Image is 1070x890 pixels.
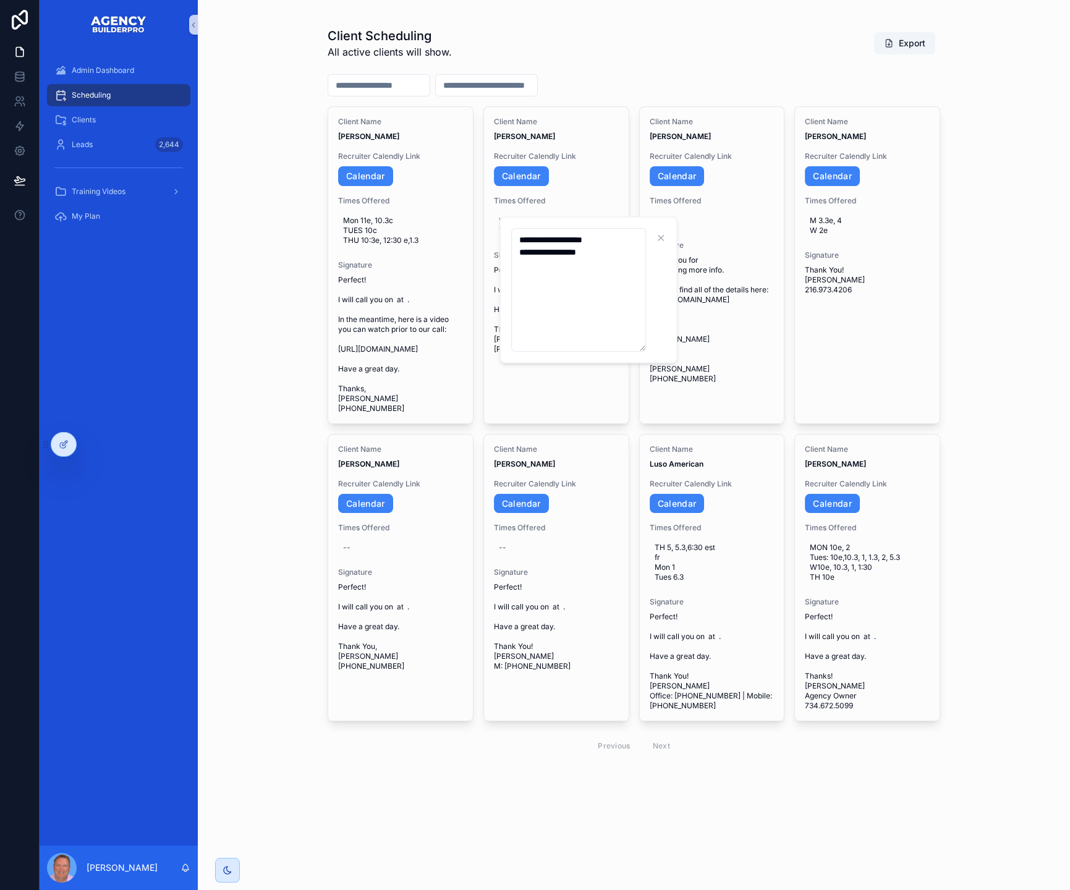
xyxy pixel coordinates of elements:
[874,32,935,54] button: Export
[47,205,190,227] a: My Plan
[805,132,866,141] strong: [PERSON_NAME]
[72,90,111,100] span: Scheduling
[494,132,555,141] strong: [PERSON_NAME]
[328,434,473,722] a: Client Name[PERSON_NAME]Recruiter Calendly LinkCalendarTimes Offered--SignaturePerfect! I will ca...
[72,211,100,221] span: My Plan
[494,265,619,354] span: Perfect! I will call you on at . Have a great day. Thanks, [PERSON_NAME] [PHONE_NUMBER]
[328,27,452,44] h1: Client Scheduling
[494,117,619,127] span: Client Name
[650,240,775,250] span: Signature
[328,106,473,424] a: Client Name[PERSON_NAME]Recruiter Calendly LinkCalendarTimes OfferedMon 11e, 10.3c TUES 10c THU 1...
[338,151,463,161] span: Recruiter Calendly Link
[650,479,775,489] span: Recruiter Calendly Link
[483,106,629,424] a: Client Name[PERSON_NAME]Recruiter Calendly LinkCalendarTimes OfferedWed 11c, 10:30p, 12p TH 10p, ...
[650,166,705,186] a: Calendar
[338,166,393,186] a: Calendar
[650,459,703,468] strong: Luso American
[494,567,619,577] span: Signature
[483,434,629,722] a: Client Name[PERSON_NAME]Recruiter Calendly LinkCalendarTimes Offered--SignaturePerfect! I will ca...
[650,444,775,454] span: Client Name
[47,84,190,106] a: Scheduling
[90,15,147,35] img: App logo
[338,132,399,141] strong: [PERSON_NAME]
[47,109,190,131] a: Clients
[494,494,549,514] a: Calendar
[499,216,614,235] span: Wed 11c, 10:30p, 12p TH 10p, 11.3p
[338,260,463,270] span: Signature
[794,434,940,722] a: Client Name[PERSON_NAME]Recruiter Calendly LinkCalendarTimes OfferedMON 10e, 2 Tues: 10e,10.3, 1,...
[338,494,393,514] a: Calendar
[805,117,930,127] span: Client Name
[805,479,930,489] span: Recruiter Calendly Link
[805,250,930,260] span: Signature
[338,567,463,577] span: Signature
[87,862,158,874] p: [PERSON_NAME]
[72,187,125,197] span: Training Videos
[650,151,775,161] span: Recruiter Calendly Link
[494,250,619,260] span: Signature
[155,137,183,152] div: 2,644
[72,140,93,150] span: Leads
[47,133,190,156] a: Leads2,644
[499,543,506,553] div: --
[805,612,930,711] span: Perfect! I will call you on at . Have a great day. Thanks! [PERSON_NAME] Agency Owner 734.672.5099
[72,66,134,75] span: Admin Dashboard
[805,166,860,186] a: Calendar
[650,196,775,206] span: Times Offered
[338,444,463,454] span: Client Name
[650,612,775,711] span: Perfect! I will call you on at . Have a great day. Thank You! [PERSON_NAME] Office: [PHONE_NUMBER...
[47,180,190,203] a: Training Videos
[810,543,925,582] span: MON 10e, 2 Tues: 10e,10.3, 1, 1.3, 2, 5.3 W10e, 10.3, 1, 1:30 TH 10e
[650,132,711,141] strong: [PERSON_NAME]
[650,117,775,127] span: Client Name
[494,479,619,489] span: Recruiter Calendly Link
[639,434,785,722] a: Client NameLuso AmericanRecruiter Calendly LinkCalendarTimes OfferedTH 5, 5.3,6:30 est fr Mon 1 T...
[650,597,775,607] span: Signature
[72,115,96,125] span: Clients
[40,49,198,245] div: scrollable content
[805,597,930,607] span: Signature
[650,255,775,384] span: Thank you for requesting more info. You can find all of the details here: [URL][DOMAIN_NAME] Than...
[639,106,785,424] a: Client Name[PERSON_NAME]Recruiter Calendly LinkCalendarTimes OfferedSignatureThank you for reques...
[805,444,930,454] span: Client Name
[47,59,190,82] a: Admin Dashboard
[338,523,463,533] span: Times Offered
[810,216,925,235] span: M 3.3e, 4 W 2e
[494,523,619,533] span: Times Offered
[494,459,555,468] strong: [PERSON_NAME]
[805,459,866,468] strong: [PERSON_NAME]
[338,582,463,671] span: Perfect! I will call you on at . Have a great day. Thank You, [PERSON_NAME] [PHONE_NUMBER]
[494,151,619,161] span: Recruiter Calendly Link
[338,117,463,127] span: Client Name
[494,166,549,186] a: Calendar
[338,479,463,489] span: Recruiter Calendly Link
[805,265,930,295] span: Thank You! [PERSON_NAME] 216.973.4206
[650,494,705,514] a: Calendar
[343,543,350,553] div: --
[794,106,940,424] a: Client Name[PERSON_NAME]Recruiter Calendly LinkCalendarTimes OfferedM 3.3e, 4 W 2eSignatureThank ...
[494,444,619,454] span: Client Name
[343,216,458,245] span: Mon 11e, 10.3c TUES 10c THU 10:3e, 12:30 e,1.3
[805,523,930,533] span: Times Offered
[494,196,619,206] span: Times Offered
[338,196,463,206] span: Times Offered
[655,543,770,582] span: TH 5, 5.3,6:30 est fr Mon 1 Tues 6.3
[338,275,463,413] span: Perfect! I will call you on at . In the meantime, here is a video you can watch prior to our call...
[494,582,619,671] span: Perfect! I will call you on at . Have a great day. Thank You! [PERSON_NAME] M: [PHONE_NUMBER]
[805,196,930,206] span: Times Offered
[805,151,930,161] span: Recruiter Calendly Link
[650,523,775,533] span: Times Offered
[338,459,399,468] strong: [PERSON_NAME]
[328,44,452,59] span: All active clients will show.
[805,494,860,514] a: Calendar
